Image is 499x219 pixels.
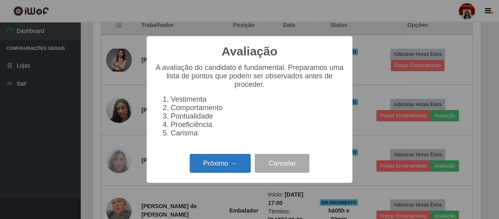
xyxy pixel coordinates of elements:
[171,104,344,112] li: Comportamento
[255,154,309,173] button: Cancelar
[171,129,344,137] li: Carisma
[190,154,251,173] button: Próximo →
[171,95,344,104] li: Vestimenta
[155,63,344,89] p: A avaliação do candidato é fundamental. Preparamos uma lista de pontos que podem ser observados a...
[171,112,344,121] li: Pontualidade
[171,121,344,129] li: Proeficiência
[222,44,278,59] h2: Avaliação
